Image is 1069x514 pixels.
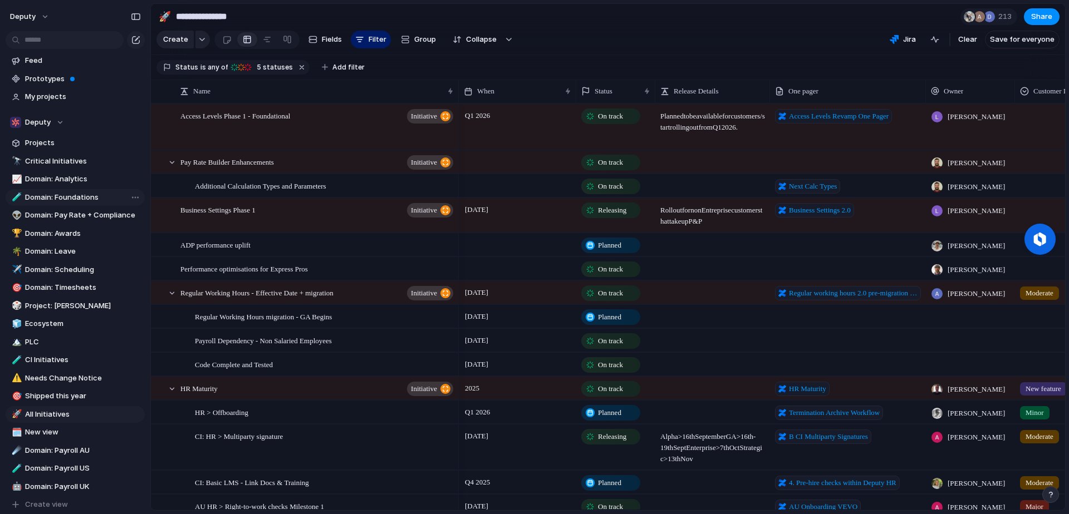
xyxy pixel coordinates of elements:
div: 🧪 [12,191,19,204]
button: 🗓️ [10,427,21,438]
span: Planned to be available for customers / start rolling out from Q1 2026. [656,105,769,133]
div: 👽Domain: Pay Rate + Compliance [6,207,145,224]
button: 👽 [10,210,21,221]
a: 🌴Domain: Leave [6,243,145,260]
div: 🚀 [12,408,19,421]
button: 📈 [10,174,21,185]
div: 🎯 [12,390,19,403]
span: Moderate [1026,431,1053,442]
span: On track [598,181,623,192]
button: initiative [407,382,453,396]
button: ⚠️ [10,373,21,384]
div: ⚠️ [12,372,19,384]
span: ADP performance uplift [180,238,251,251]
span: Domain: Payroll UK [25,481,141,492]
button: ✈️ [10,264,21,275]
span: AU HR > Right-to-work checks Milestone 1 [195,500,324,512]
a: 🔭Critical Initiatives [6,153,145,170]
button: 🚀 [10,409,21,420]
span: initiative [411,155,437,170]
span: statuses [253,62,293,72]
a: B CI Multiparty Signatures [775,429,871,444]
a: Access Levels Revamp One Pager [775,109,892,123]
span: CI Initiatives [25,354,141,365]
span: Domain: Leave [25,246,141,257]
span: Business Settings Phase 1 [180,203,256,216]
span: Save for everyone [990,34,1055,45]
span: Regular Working Hours - Effective Date + migration [180,286,334,299]
span: On track [598,111,623,122]
button: Filter [351,31,391,48]
span: CI: Basic LMS - Link Docs & Training [195,476,309,488]
button: deputy [5,8,55,26]
div: 🔭 [12,155,19,167]
span: [PERSON_NAME] [948,432,1005,443]
span: B CI Multiparty Signatures [789,431,868,442]
span: PLC [25,337,141,348]
button: 🚀 [156,8,174,26]
span: Moderate [1026,288,1053,299]
span: deputy [10,11,36,22]
span: [PERSON_NAME] [948,240,1005,251]
button: 🎯 [10,282,21,293]
button: Group [395,31,442,48]
div: 👽 [12,209,19,222]
span: Create [163,34,188,45]
span: Major [1026,501,1043,512]
a: AU Onboarding VEVO [775,500,861,514]
span: Planned [598,312,621,323]
span: When [477,86,494,97]
div: ☄️ [12,444,19,457]
span: Regular working hours 2.0 pre-migration improvements [789,288,918,299]
span: Clear [958,34,977,45]
span: [PERSON_NAME] [948,408,1005,419]
a: ☄️Domain: Payroll AU [6,442,145,459]
div: ⚠️Needs Change Notice [6,370,145,387]
span: Needs Change Notice [25,373,141,384]
div: 🧪 [12,354,19,367]
span: HR > Offboarding [195,406,248,418]
a: 🎯Domain: Timesheets [6,279,145,296]
span: [DATE] [462,358,491,371]
span: [PERSON_NAME] [948,478,1005,489]
a: 📈Domain: Analytics [6,171,145,187]
div: 🤖 [12,480,19,493]
span: Feed [25,55,141,66]
span: Alpha > 16th September GA > 16th - 19th Sept Enterprise > 7th Oct Strategic > 13th Nov [656,425,769,464]
div: 🧪Domain: Foundations [6,189,145,206]
span: 2025 [462,382,482,395]
span: Prototypes [25,73,141,85]
button: Save for everyone [985,31,1060,48]
div: 🧪CI Initiatives [6,352,145,368]
span: Filter [369,34,386,45]
span: HR Maturity [789,383,826,394]
span: 5 [253,63,263,71]
span: Add filter [332,62,365,72]
span: Planned [598,407,621,418]
button: 🧪 [10,192,21,203]
button: initiative [407,109,453,123]
span: All Initiatives [25,409,141,420]
button: ☄️ [10,445,21,456]
span: AU Onboarding VEVO [789,501,857,512]
span: On track [598,157,623,168]
div: ✈️ [12,263,19,276]
button: 🔭 [10,156,21,167]
span: One pager [788,86,818,97]
span: [PERSON_NAME] [948,111,1005,122]
span: [DATE] [462,286,491,299]
div: 🚀 [159,9,171,24]
span: initiative [411,108,437,124]
span: Code Complete and Tested [195,358,273,370]
span: [DATE] [462,429,491,443]
span: My projects [25,91,141,102]
div: 🎯 [12,281,19,294]
a: Projects [6,135,145,151]
span: Domain: Pay Rate + Compliance [25,210,141,221]
div: 🎲 [12,299,19,312]
span: Domain: Analytics [25,174,141,185]
span: Status [595,86,612,97]
span: [DATE] [462,310,491,323]
span: [PERSON_NAME] [948,205,1005,216]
